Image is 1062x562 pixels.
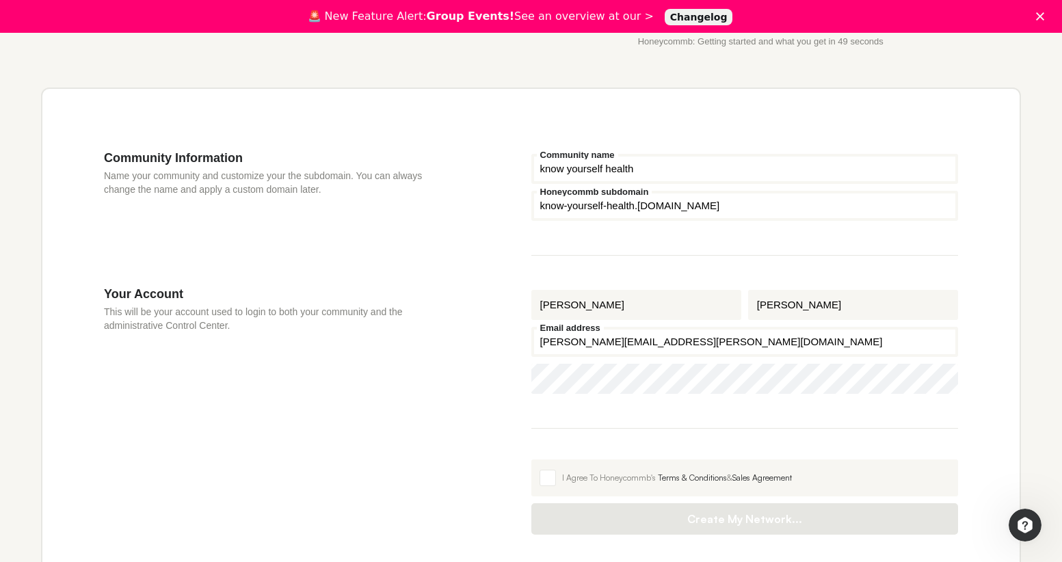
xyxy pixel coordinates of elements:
[531,191,959,221] input: your-subdomain.honeycommb.com
[531,503,959,535] button: Create My Network...
[531,154,959,184] input: Community name
[562,37,960,46] p: Honeycommb: Getting started and what you get in 49 seconds
[658,472,727,483] a: Terms & Conditions
[732,472,792,483] a: Sales Agreement
[531,290,741,320] input: First name
[104,169,449,196] p: Name your community and customize your the subdomain. You can always change the name and apply a ...
[427,10,515,23] b: Group Events!
[104,305,449,332] p: This will be your account used to login to both your community and the administrative Control Cen...
[562,472,951,484] div: I Agree To Honeycommb's &
[537,187,652,196] label: Honeycommb subdomain
[748,290,958,320] input: Last name
[665,9,733,25] a: Changelog
[545,512,945,526] span: Create My Network...
[308,10,654,23] div: 🚨 New Feature Alert: See an overview at our >
[104,150,449,165] h3: Community Information
[1009,509,1041,541] iframe: Intercom live chat
[537,323,604,332] label: Email address
[537,150,618,159] label: Community name
[104,286,449,302] h3: Your Account
[1036,12,1050,21] div: Close
[531,327,959,357] input: Email address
